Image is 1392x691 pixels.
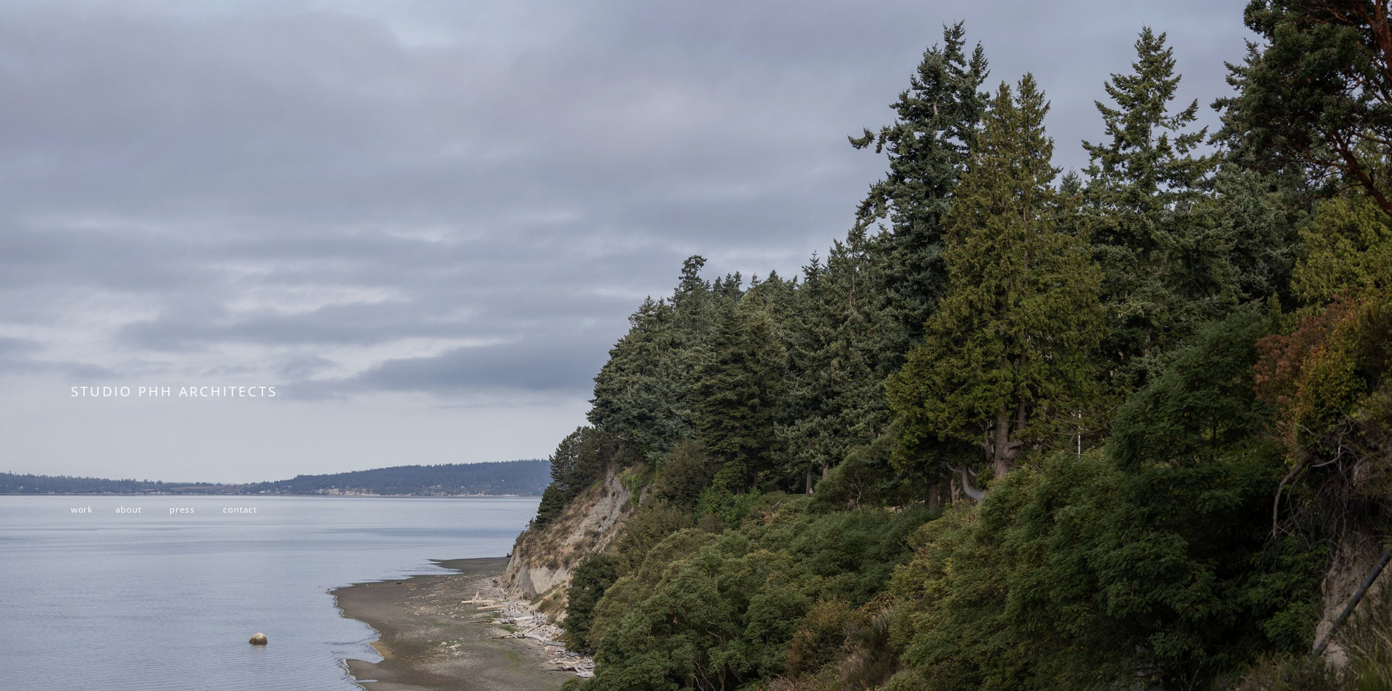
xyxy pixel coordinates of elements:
a: about [115,503,142,515]
a: contact [223,503,257,515]
a: work [71,503,93,515]
span: STUDIO PHH ARCHITECTS [71,382,278,400]
a: press [170,503,195,515]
